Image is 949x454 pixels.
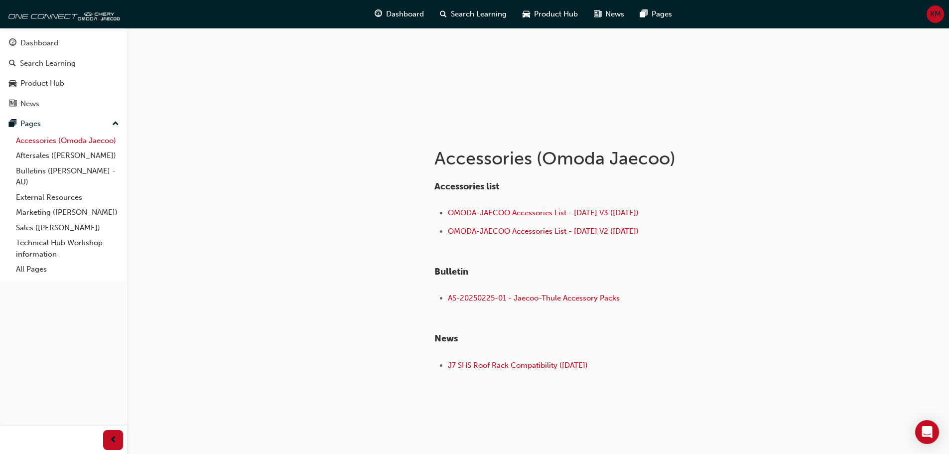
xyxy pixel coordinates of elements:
[448,294,620,303] a: AS-20250225-01 - Jaecoo-Thule Accessory Packs
[448,227,639,236] a: OMODA-JAECOO Accessories List - [DATE] V2 ([DATE])
[20,78,64,89] div: Product Hub
[434,181,499,192] span: Accessories list
[12,190,123,205] a: External Resources
[4,34,123,52] a: Dashboard
[586,4,632,24] a: news-iconNews
[110,434,117,447] span: prev-icon
[12,148,123,163] a: Aftersales ([PERSON_NAME])
[432,4,515,24] a: search-iconSearch Learning
[434,333,458,344] span: ​News
[534,8,578,20] span: Product Hub
[20,118,41,130] div: Pages
[12,205,123,220] a: Marketing ([PERSON_NAME])
[12,133,123,149] a: Accessories (Omoda Jaecoo)
[451,8,507,20] span: Search Learning
[434,266,468,277] span: Bulletin
[9,120,16,129] span: pages-icon
[9,79,16,88] span: car-icon
[652,8,672,20] span: Pages
[594,8,601,20] span: news-icon
[12,235,123,262] a: Technical Hub Workshop information
[367,4,432,24] a: guage-iconDashboard
[20,98,39,110] div: News
[515,4,586,24] a: car-iconProduct Hub
[4,74,123,93] a: Product Hub
[440,8,447,20] span: search-icon
[375,8,382,20] span: guage-icon
[4,115,123,133] button: Pages
[112,118,119,131] span: up-icon
[9,59,16,68] span: search-icon
[448,208,639,217] a: OMODA-JAECOO Accessories List - [DATE] V3 ([DATE])
[12,262,123,277] a: All Pages
[927,5,944,23] button: KM
[9,100,16,109] span: news-icon
[4,95,123,113] a: News
[434,148,761,169] h1: Accessories (Omoda Jaecoo)
[640,8,648,20] span: pages-icon
[523,8,530,20] span: car-icon
[632,4,680,24] a: pages-iconPages
[20,58,76,69] div: Search Learning
[448,361,588,370] a: J7 SHS Roof Rack Compatibility ([DATE])
[605,8,624,20] span: News
[386,8,424,20] span: Dashboard
[915,420,939,444] div: Open Intercom Messenger
[9,39,16,48] span: guage-icon
[20,37,58,49] div: Dashboard
[930,8,941,20] span: KM
[4,32,123,115] button: DashboardSearch LearningProduct HubNews
[12,220,123,236] a: Sales ([PERSON_NAME])
[5,4,120,24] img: oneconnect
[12,163,123,190] a: Bulletins ([PERSON_NAME] - AU)
[4,54,123,73] a: Search Learning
